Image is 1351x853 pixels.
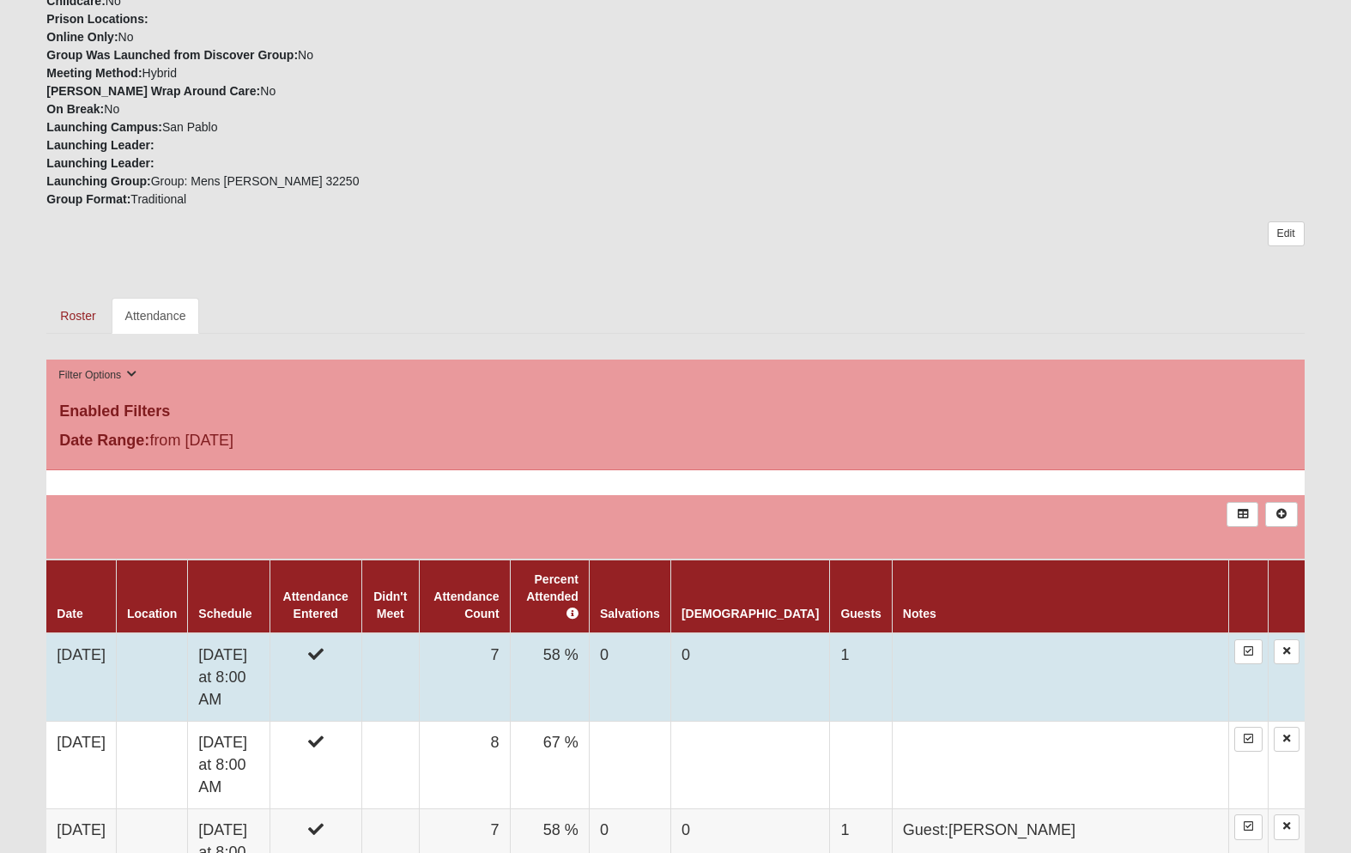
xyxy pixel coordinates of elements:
a: Delete [1274,639,1300,664]
a: Enter Attendance [1234,727,1263,752]
a: Enter Attendance [1234,639,1263,664]
td: 8 [420,722,511,809]
td: [DATE] [46,633,116,722]
button: Filter Options [53,366,142,384]
strong: Launching Leader: [46,138,154,152]
a: Edit [1268,221,1305,246]
div: from [DATE] [46,429,465,457]
strong: Meeting Method: [46,66,142,80]
a: Roster [46,298,109,334]
h4: Enabled Filters [59,402,1291,421]
a: Alt+N [1265,502,1297,527]
a: Attendance Count [433,590,499,620]
strong: Group Format: [46,192,130,206]
a: Page Load Time: 1.27s [16,834,122,846]
td: 0 [670,633,829,722]
a: Export to Excel [1227,502,1258,527]
a: Attendance Entered [283,590,348,620]
strong: [PERSON_NAME] Wrap Around Care: [46,84,260,98]
a: Didn't Meet [373,590,407,620]
strong: Online Only: [46,30,118,44]
span: HTML Size: 182 KB [266,832,367,848]
a: Web cache enabled [379,830,389,848]
a: Delete [1274,814,1300,839]
a: Enter Attendance [1234,814,1263,839]
td: [DATE] at 8:00 AM [188,722,270,809]
td: [DATE] [46,722,116,809]
a: Page Properties (Alt+P) [1309,823,1340,848]
strong: Launching Group: [46,174,150,188]
td: 67 % [510,722,589,809]
span: ViewState Size: 52 KB [140,832,253,848]
th: Guests [830,560,892,633]
a: Location [127,607,177,620]
td: 1 [830,633,892,722]
td: 0 [589,633,670,722]
strong: Launching Leader: [46,156,154,170]
a: Notes [903,607,936,620]
a: Delete [1274,727,1300,752]
td: [DATE] at 8:00 AM [188,633,270,722]
a: Schedule [198,607,251,620]
th: [DEMOGRAPHIC_DATA] [670,560,829,633]
td: 58 % [510,633,589,722]
td: 7 [420,633,511,722]
strong: Prison Locations: [46,12,148,26]
strong: On Break: [46,102,104,116]
a: Date [57,607,82,620]
a: Attendance [112,298,200,334]
a: Percent Attended [526,572,579,620]
strong: Group Was Launched from Discover Group: [46,48,298,62]
label: Date Range: [59,429,149,452]
th: Salvations [589,560,670,633]
strong: Launching Campus: [46,120,162,134]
